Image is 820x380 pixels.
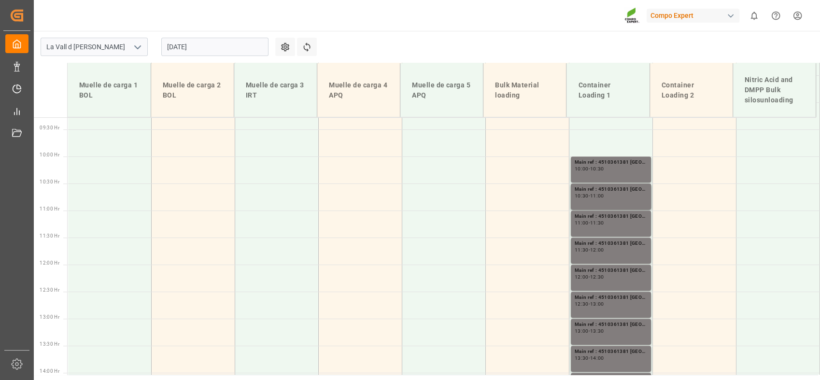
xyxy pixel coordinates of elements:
[75,76,143,104] div: Muelle de carga 1 BOL
[575,239,647,248] div: Main ref : 4510361381 [GEOGRAPHIC_DATA]
[161,38,269,56] input: DD.MM.YYYY
[589,248,590,252] div: -
[40,368,59,374] span: 14:00 Hr
[575,275,589,279] div: 12:00
[589,167,590,171] div: -
[40,341,59,347] span: 13:30 Hr
[647,9,739,23] div: Compo Expert
[491,76,558,104] div: Bulk Material loading
[589,275,590,279] div: -
[575,267,647,275] div: Main ref : 4510361381 [GEOGRAPHIC_DATA]
[242,76,309,104] div: Muelle de carga 3 IRT
[590,167,604,171] div: 10:30
[741,71,808,109] div: Nitric Acid and DMPP Bulk silosunloading
[575,167,589,171] div: 10:00
[765,5,787,27] button: Help Center
[575,356,589,360] div: 13:30
[40,179,59,184] span: 10:30 Hr
[590,221,604,225] div: 11:30
[575,158,647,167] div: Main ref : 4510361381 [GEOGRAPHIC_DATA]
[575,302,589,306] div: 12:30
[41,38,148,56] input: Type to search/select
[658,76,725,104] div: Container Loading 2
[575,221,589,225] div: 11:00
[574,76,641,104] div: Container Loading 1
[590,356,604,360] div: 14:00
[589,221,590,225] div: -
[40,206,59,211] span: 11:00 Hr
[130,40,144,55] button: open menu
[589,356,590,360] div: -
[575,321,647,329] div: Main ref : 4510361381 [GEOGRAPHIC_DATA]
[40,260,59,266] span: 12:00 Hr
[589,329,590,333] div: -
[325,76,392,104] div: Muelle de carga 4 APQ
[575,348,647,356] div: Main ref : 4510361381 [GEOGRAPHIC_DATA]
[40,152,59,157] span: 10:00 Hr
[408,76,475,104] div: Muelle de carga 5 APQ
[575,194,589,198] div: 10:30
[575,185,647,194] div: Main ref : 4510361381 [GEOGRAPHIC_DATA]
[40,287,59,293] span: 12:30 Hr
[575,248,589,252] div: 11:30
[589,194,590,198] div: -
[590,194,604,198] div: 11:00
[159,76,226,104] div: Muelle de carga 2 BOL
[624,7,640,24] img: Screenshot%202023-09-29%20at%2010.02.21.png_1712312052.png
[590,275,604,279] div: 12:30
[743,5,765,27] button: show 0 new notifications
[575,329,589,333] div: 13:00
[40,233,59,239] span: 11:30 Hr
[575,212,647,221] div: Main ref : 4510361381 [GEOGRAPHIC_DATA]
[575,294,647,302] div: Main ref : 4510361381 [GEOGRAPHIC_DATA]
[590,248,604,252] div: 12:00
[647,6,743,25] button: Compo Expert
[590,302,604,306] div: 13:00
[589,302,590,306] div: -
[590,329,604,333] div: 13:30
[40,314,59,320] span: 13:00 Hr
[40,125,59,130] span: 09:30 Hr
